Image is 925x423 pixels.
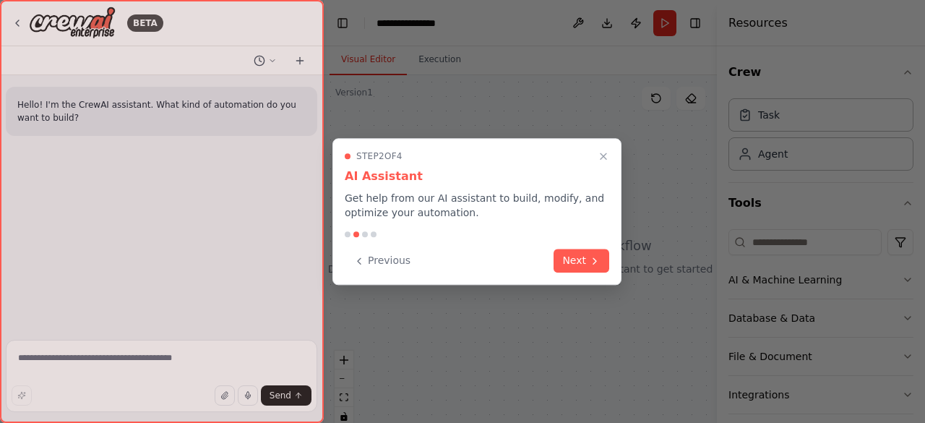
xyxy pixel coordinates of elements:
[345,249,419,273] button: Previous
[356,150,403,162] span: Step 2 of 4
[345,191,609,220] p: Get help from our AI assistant to build, modify, and optimize your automation.
[595,148,612,165] button: Close walkthrough
[345,168,609,185] h3: AI Assistant
[554,249,609,273] button: Next
[332,13,353,33] button: Hide left sidebar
